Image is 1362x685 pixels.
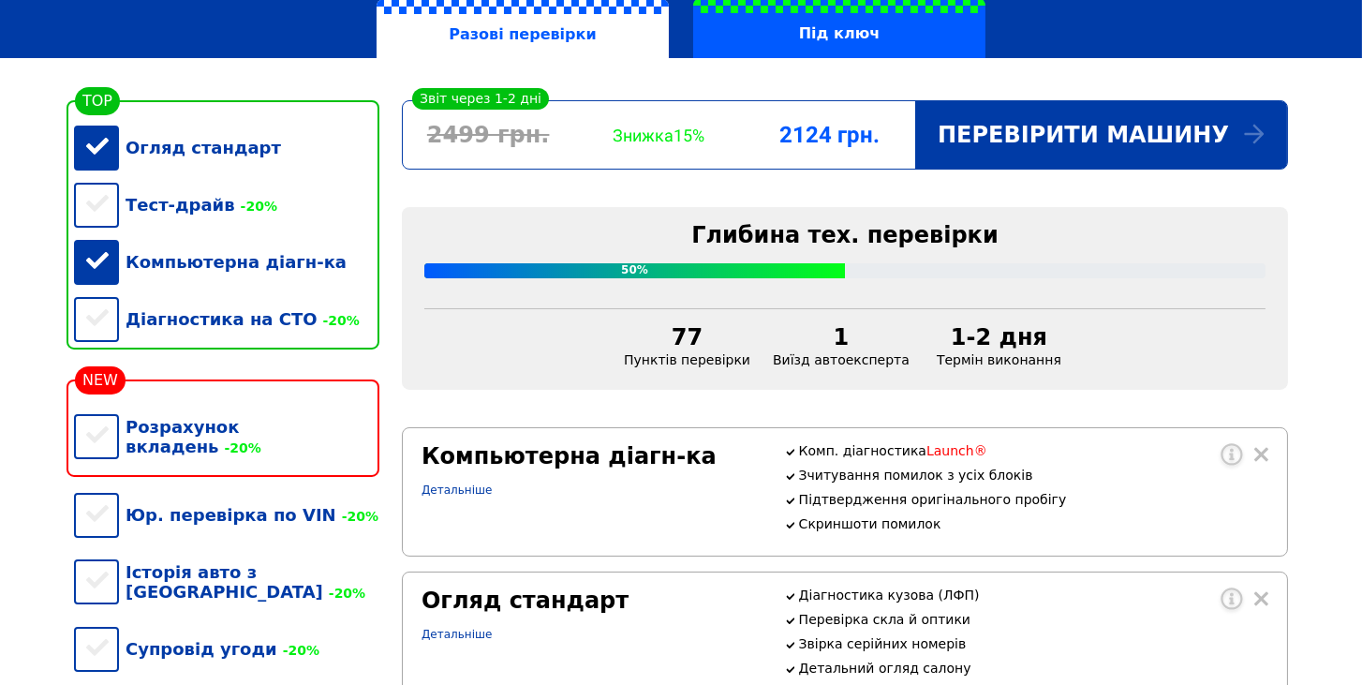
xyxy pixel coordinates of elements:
[799,588,1268,603] p: Діагностика кузова (ЛФП)
[422,484,492,497] a: Детальніше
[74,486,379,544] div: Юр. перевірка по VIN
[674,126,705,145] span: 15%
[422,588,762,614] div: Огляд стандарт
[762,324,921,367] div: Виїзд автоексперта
[613,324,762,367] div: Пунктів перевірки
[318,313,360,328] span: -20%
[235,199,277,214] span: -20%
[799,661,1268,676] p: Детальний огляд салону
[74,119,379,176] div: Огляд стандарт
[424,222,1266,248] div: Глибина тех. перевірки
[277,643,319,658] span: -20%
[74,544,379,620] div: Історія авто з [GEOGRAPHIC_DATA]
[799,443,1268,458] p: Комп. діагностика
[745,122,915,148] div: 2124 грн.
[573,126,744,145] div: Знижка
[422,443,762,469] div: Компьютерна діагн-ка
[799,636,1268,651] p: Звірка серійних номерів
[219,440,261,455] span: -20%
[773,324,910,350] div: 1
[926,443,987,458] span: Launch®
[336,509,378,524] span: -20%
[799,492,1268,507] p: Підтвердження оригінального пробігу
[403,122,573,148] div: 2499 грн.
[932,324,1066,350] div: 1-2 дня
[323,586,365,601] span: -20%
[74,233,379,290] div: Компьютерна діагн-ка
[921,324,1077,367] div: Термін виконання
[422,628,492,641] a: Детальніше
[799,612,1268,627] p: Перевірка скла й оптики
[799,468,1268,483] p: Зчитування помилок з усіх блоків
[915,101,1287,169] div: Перевірити машину
[74,176,379,233] div: Тест-драйв
[74,290,379,348] div: Діагностика на СТО
[74,620,379,678] div: Супровід угоди
[624,324,750,350] div: 77
[74,398,379,475] div: Розрахунок вкладень
[799,516,1268,531] p: Скриншоти помилок
[424,263,845,278] div: 50%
